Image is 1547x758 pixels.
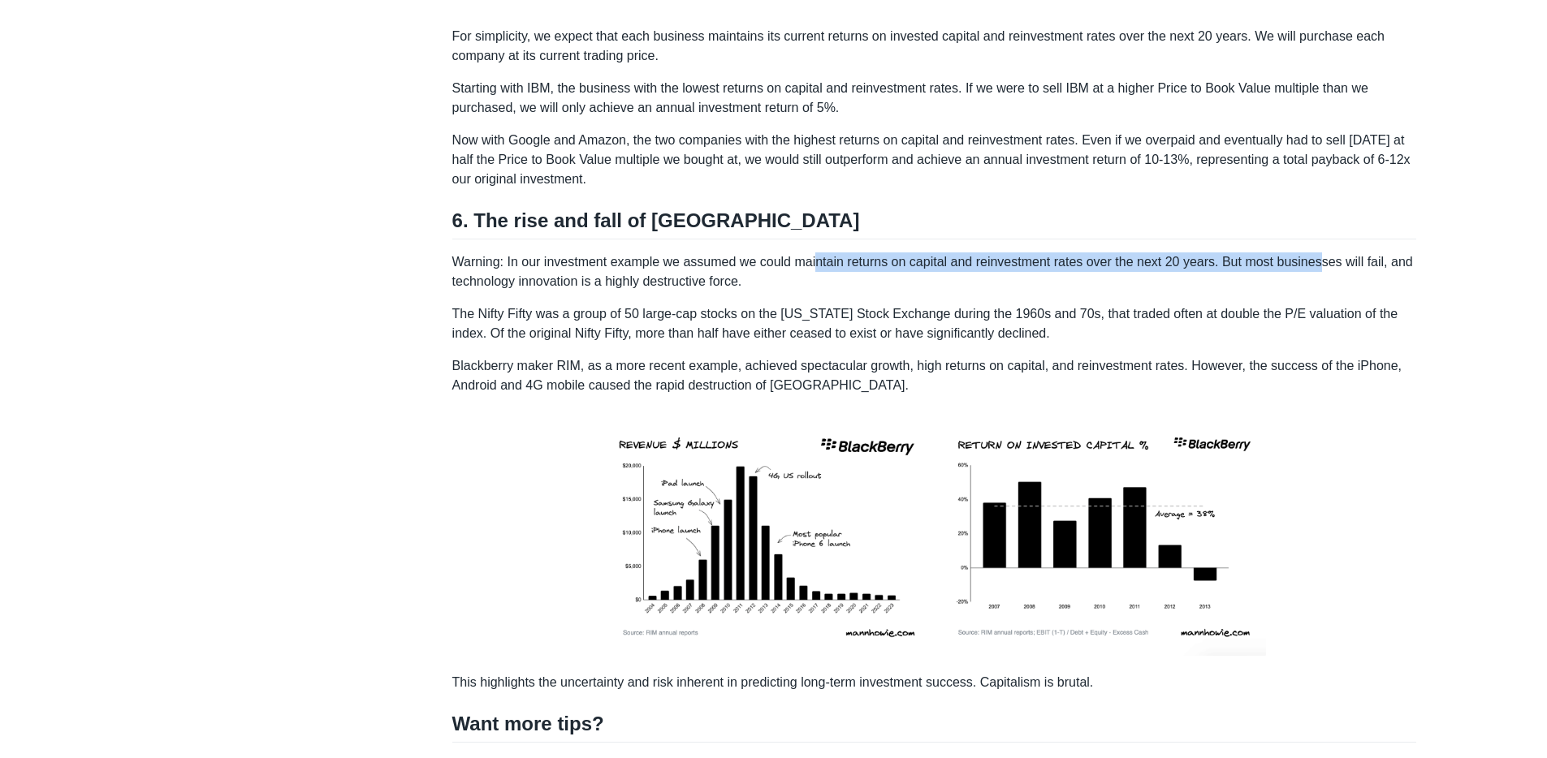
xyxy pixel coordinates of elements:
p: Now with Google and Amazon, the two companies with the highest returns on capital and reinvestmen... [452,131,1417,189]
p: For simplicity, we expect that each business maintains its current returns on invested capital an... [452,27,1417,66]
p: Starting with IBM, the business with the lowest returns on capital and reinvestment rates. If we ... [452,79,1417,118]
h2: Want more tips? [452,712,1417,743]
h2: 6. The rise and fall of [GEOGRAPHIC_DATA] [452,209,1417,239]
img: blackberry rise and fall [598,408,1270,660]
p: Warning: In our investment example we assumed we could maintain returns on capital and reinvestme... [452,252,1417,291]
p: This highlights the uncertainty and risk inherent in predicting long-term investment success. Cap... [452,673,1417,692]
p: The Nifty Fifty was a group of 50 large-cap stocks on the [US_STATE] Stock Exchange during the 19... [452,304,1417,343]
p: Blackberry maker RIM, as a more recent example, achieved spectacular growth, high returns on capi... [452,356,1417,395]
